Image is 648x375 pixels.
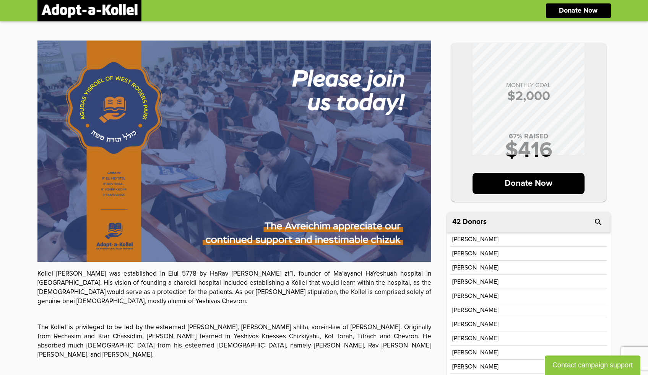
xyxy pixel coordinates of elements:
[452,335,499,341] p: [PERSON_NAME]
[37,323,431,360] p: The Kollel is privileged to be led by the esteemed [PERSON_NAME], [PERSON_NAME] shlita, son-in-la...
[452,265,499,271] p: [PERSON_NAME]
[473,173,585,194] p: Donate Now
[41,4,138,18] img: logonobg.png
[452,364,499,370] p: [PERSON_NAME]
[452,250,499,256] p: [PERSON_NAME]
[459,90,599,103] p: $
[452,218,461,226] span: 42
[452,349,499,356] p: [PERSON_NAME]
[545,356,640,375] button: Contact campaign support
[452,236,499,242] p: [PERSON_NAME]
[559,7,598,14] p: Donate Now
[452,321,499,327] p: [PERSON_NAME]
[452,279,499,285] p: [PERSON_NAME]
[452,293,499,299] p: [PERSON_NAME]
[37,41,431,262] img: 4VvHPE1XFD.NTSnwRpZg3.jpg
[37,269,431,306] p: Kollel [PERSON_NAME] was established in Elul 5778 by HaRav [PERSON_NAME] zt”l, founder of Ma’ayan...
[459,82,599,88] p: MONTHLY GOAL
[452,307,499,313] p: [PERSON_NAME]
[463,218,487,226] p: Donors
[594,218,603,227] i: search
